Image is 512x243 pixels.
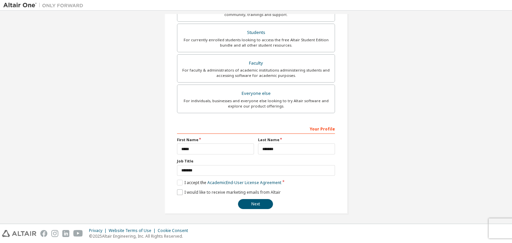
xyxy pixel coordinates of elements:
[89,233,192,239] p: © 2025 Altair Engineering, Inc. All Rights Reserved.
[51,230,58,237] img: instagram.svg
[207,180,281,185] a: Academic End-User License Agreement
[73,230,83,237] img: youtube.svg
[40,230,47,237] img: facebook.svg
[181,68,331,78] div: For faculty & administrators of academic institutions administering students and accessing softwa...
[158,228,192,233] div: Cookie Consent
[181,28,331,37] div: Students
[181,89,331,98] div: Everyone else
[62,230,69,237] img: linkedin.svg
[177,180,281,185] label: I accept the
[181,37,331,48] div: For currently enrolled students looking to access the free Altair Student Edition bundle and all ...
[3,2,87,9] img: Altair One
[181,98,331,109] div: For individuals, businesses and everyone else looking to try Altair software and explore our prod...
[109,228,158,233] div: Website Terms of Use
[181,59,331,68] div: Faculty
[177,189,281,195] label: I would like to receive marketing emails from Altair
[177,158,335,164] label: Job Title
[177,123,335,134] div: Your Profile
[238,199,273,209] button: Next
[177,137,254,142] label: First Name
[258,137,335,142] label: Last Name
[2,230,36,237] img: altair_logo.svg
[89,228,109,233] div: Privacy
